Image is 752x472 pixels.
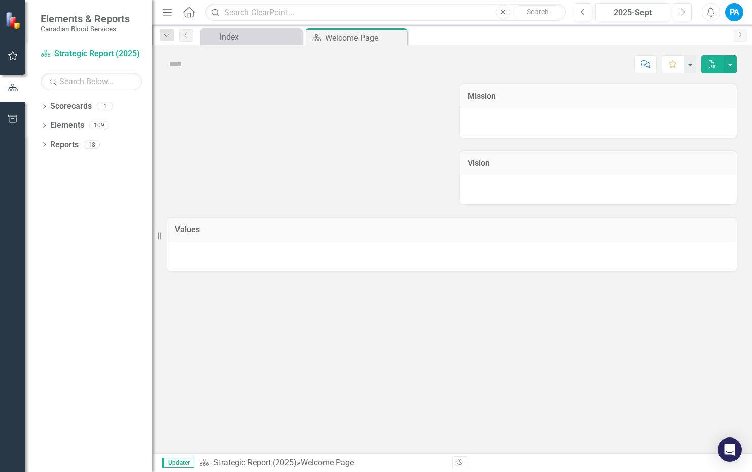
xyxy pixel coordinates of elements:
div: 2025-Sept [599,7,667,19]
div: Welcome Page [325,31,405,44]
a: Strategic Report (2025) [41,48,142,60]
div: » [199,457,445,469]
button: Search [513,5,563,19]
span: Elements & Reports [41,13,130,25]
span: Updater [162,458,194,468]
span: Search [527,8,549,16]
input: Search Below... [41,73,142,90]
a: Scorecards [50,100,92,112]
div: 109 [89,121,109,130]
h3: Mission [468,92,730,101]
button: PA [725,3,743,21]
div: Open Intercom Messenger [718,437,742,462]
small: Canadian Blood Services [41,25,130,33]
a: Elements [50,120,84,131]
img: Not Defined [167,56,184,73]
a: Reports [50,139,79,151]
div: 1 [97,102,113,111]
div: Welcome Page [301,458,354,467]
a: Strategic Report (2025) [213,458,297,467]
h3: Vision [468,159,730,168]
div: 18 [84,140,100,149]
a: index [203,30,299,43]
button: 2025-Sept [595,3,670,21]
img: ClearPoint Strategy [5,12,23,29]
h3: Values [175,225,729,234]
div: index [220,30,299,43]
input: Search ClearPoint... [205,4,566,21]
